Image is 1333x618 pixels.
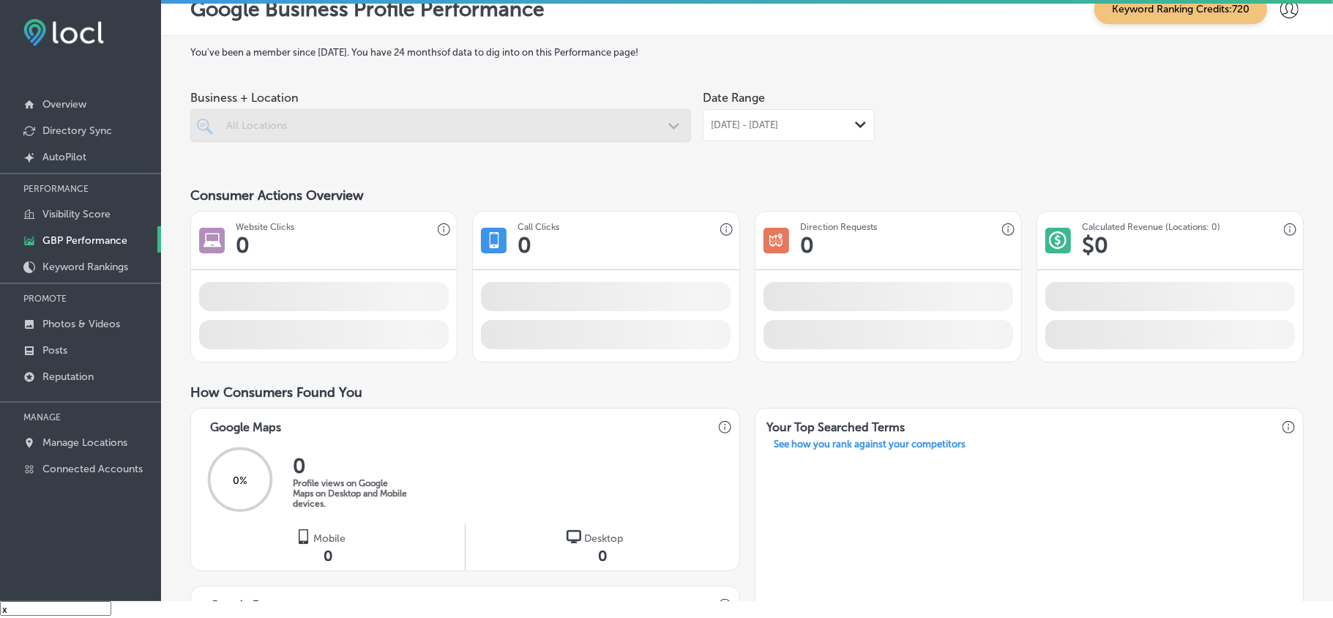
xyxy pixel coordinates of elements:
[23,19,104,46] img: fda3e92497d09a02dc62c9cd864e3231.png
[190,187,364,204] span: Consumer Actions Overview
[42,98,86,111] p: Overview
[42,261,128,273] p: Keyword Rankings
[703,91,765,105] label: Date Range
[1082,232,1108,258] h1: $ 0
[236,222,294,232] h3: Website Clicks
[763,439,978,454] a: See how you rank against your competitors
[42,208,111,220] p: Visibility Score
[518,232,531,258] h1: 0
[42,151,86,163] p: AutoPilot
[598,547,607,565] span: 0
[198,587,309,617] h3: Google Browser
[42,234,127,247] p: GBP Performance
[42,344,67,357] p: Posts
[296,529,310,544] img: logo
[293,478,410,509] p: Profile views on Google Maps on Desktop and Mobile devices.
[42,371,94,383] p: Reputation
[42,124,112,137] p: Directory Sync
[42,318,120,330] p: Photos & Videos
[800,222,877,232] h3: Direction Requests
[755,409,917,439] h3: Your Top Searched Terms
[293,454,410,478] h2: 0
[800,232,814,258] h1: 0
[313,532,346,545] span: Mobile
[198,409,293,439] h3: Google Maps
[190,47,1304,58] label: You've been a member since [DATE] . You have 24 months of data to dig into on this Performance page!
[42,436,127,449] p: Manage Locations
[567,529,581,544] img: logo
[711,119,778,131] span: [DATE] - [DATE]
[42,463,143,475] p: Connected Accounts
[1082,222,1220,232] h3: Calculated Revenue (Locations: 0)
[190,91,691,105] span: Business + Location
[584,532,623,545] span: Desktop
[233,475,247,488] span: 0 %
[190,384,362,401] span: How Consumers Found You
[518,222,559,232] h3: Call Clicks
[236,232,250,258] h1: 0
[324,547,332,565] span: 0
